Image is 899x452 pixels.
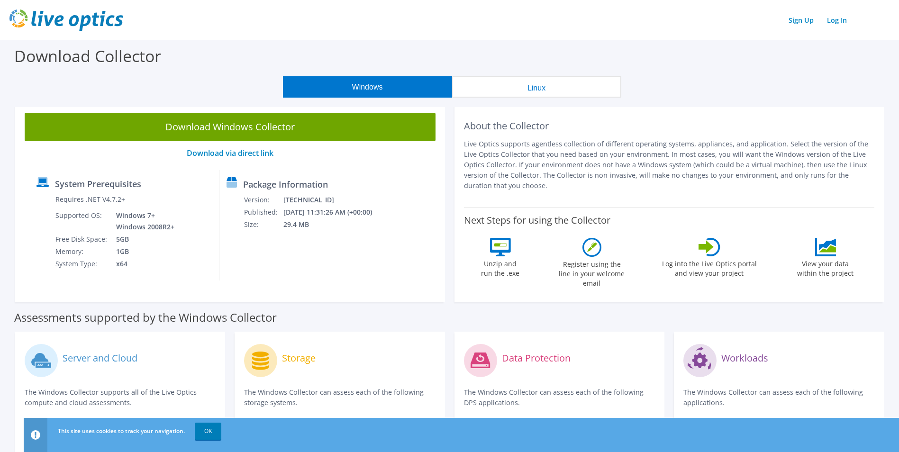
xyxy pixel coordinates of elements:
[282,353,316,363] label: Storage
[244,194,283,206] td: Version:
[55,195,125,204] label: Requires .NET V4.7.2+
[14,313,277,322] label: Assessments supported by the Windows Collector
[464,139,875,191] p: Live Optics supports agentless collection of different operating systems, appliances, and applica...
[109,245,176,258] td: 1GB
[55,209,109,233] td: Supported OS:
[244,387,435,408] p: The Windows Collector can assess each of the following storage systems.
[244,206,283,218] td: Published:
[683,387,874,408] p: The Windows Collector can assess each of the following applications.
[187,148,273,158] a: Download via direct link
[822,13,852,27] a: Log In
[109,233,176,245] td: 5GB
[283,194,385,206] td: [TECHNICAL_ID]
[479,256,522,278] label: Unzip and run the .exe
[283,218,385,231] td: 29.4 MB
[556,257,627,288] label: Register using the line in your welcome email
[283,76,452,98] button: Windows
[784,13,818,27] a: Sign Up
[9,9,123,31] img: live_optics_svg.svg
[464,387,655,408] p: The Windows Collector can assess each of the following DPS applications.
[109,258,176,270] td: x64
[55,233,109,245] td: Free Disk Space:
[452,76,621,98] button: Linux
[14,45,161,67] label: Download Collector
[464,120,875,132] h2: About the Collector
[662,256,757,278] label: Log into the Live Optics portal and view your project
[55,179,141,189] label: System Prerequisites
[55,258,109,270] td: System Type:
[244,218,283,231] td: Size:
[25,387,216,408] p: The Windows Collector supports all of the Live Optics compute and cloud assessments.
[464,215,610,226] label: Next Steps for using the Collector
[283,206,385,218] td: [DATE] 11:31:26 AM (+00:00)
[58,427,185,435] span: This site uses cookies to track your navigation.
[721,353,768,363] label: Workloads
[55,245,109,258] td: Memory:
[502,353,571,363] label: Data Protection
[243,180,328,189] label: Package Information
[791,256,860,278] label: View your data within the project
[63,353,137,363] label: Server and Cloud
[109,209,176,233] td: Windows 7+ Windows 2008R2+
[25,113,436,141] a: Download Windows Collector
[195,423,221,440] a: OK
